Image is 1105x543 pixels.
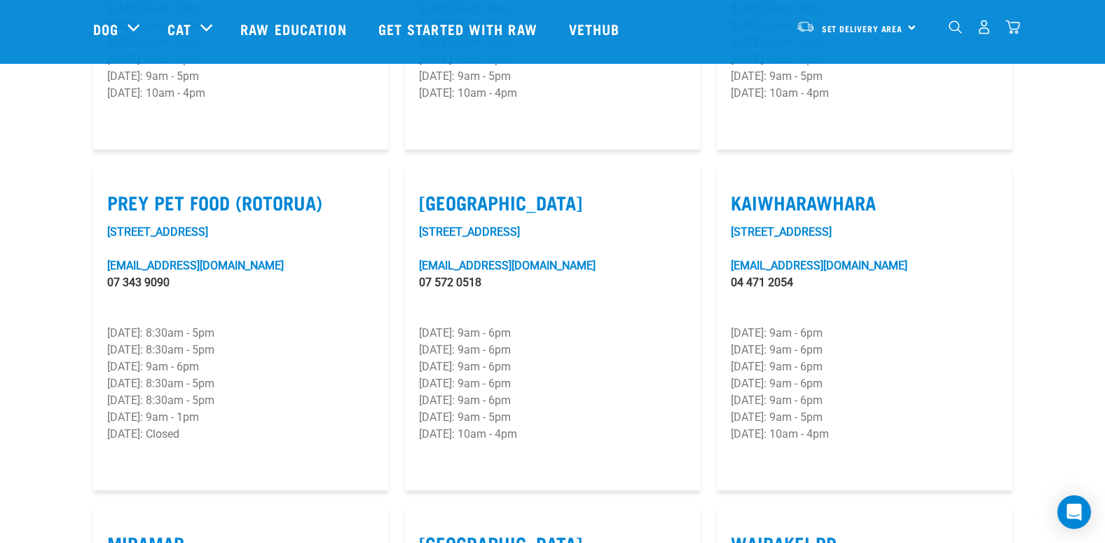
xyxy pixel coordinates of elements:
p: [DATE]: 9am - 5pm [731,68,998,85]
p: [DATE]: 8:30am - 5pm [107,325,374,342]
img: van-moving.png [796,20,815,33]
p: [DATE]: 10am - 4pm [419,85,686,102]
a: [STREET_ADDRESS] [419,225,520,239]
p: [DATE]: 9am - 5pm [419,409,686,426]
p: [DATE]: 9am - 6pm [419,375,686,392]
a: 07 572 0518 [419,276,481,289]
p: [DATE]: 9am - 6pm [731,325,998,342]
p: [DATE]: 9am - 6pm [107,358,374,375]
p: [DATE]: 9am - 5pm [419,68,686,85]
a: [EMAIL_ADDRESS][DOMAIN_NAME] [731,259,907,272]
img: home-icon@2x.png [1006,20,1020,34]
a: Get started with Raw [364,1,555,57]
p: [DATE]: 8:30am - 5pm [107,375,374,392]
img: user.png [977,20,991,34]
p: [DATE]: Closed [107,426,374,443]
p: [DATE]: 8:30am - 5pm [107,342,374,358]
p: [DATE]: 10am - 4pm [107,85,374,102]
a: 04 471 2054 [731,276,793,289]
label: Kaiwharawhara [731,192,998,213]
p: [DATE]: 9am - 6pm [419,342,686,358]
a: [EMAIL_ADDRESS][DOMAIN_NAME] [107,259,284,272]
a: Dog [93,18,118,39]
a: Raw Education [226,1,364,57]
span: Set Delivery Area [822,26,903,31]
p: [DATE]: 10am - 4pm [731,85,998,102]
p: [DATE]: 9am - 6pm [419,358,686,375]
p: [DATE]: 9am - 5pm [107,68,374,85]
p: [DATE]: 9am - 6pm [419,325,686,342]
a: 07 343 9090 [107,276,170,289]
label: Prey Pet Food (Rotorua) [107,192,374,213]
a: [EMAIL_ADDRESS][DOMAIN_NAME] [419,259,596,272]
a: Vethub [555,1,638,57]
img: home-icon-1@2x.png [949,20,962,34]
p: [DATE]: 8:30am - 5pm [107,392,374,409]
a: [STREET_ADDRESS] [731,225,832,239]
p: [DATE]: 9am - 5pm [731,409,998,426]
a: Cat [167,18,191,39]
a: [STREET_ADDRESS] [107,225,208,239]
label: [GEOGRAPHIC_DATA] [419,192,686,213]
p: [DATE]: 9am - 6pm [731,342,998,358]
p: [DATE]: 9am - 6pm [731,358,998,375]
p: [DATE]: 10am - 4pm [731,426,998,443]
p: [DATE]: 9am - 6pm [419,392,686,409]
p: [DATE]: 9am - 1pm [107,409,374,426]
p: [DATE]: 10am - 4pm [419,426,686,443]
p: [DATE]: 9am - 6pm [731,392,998,409]
p: [DATE]: 9am - 6pm [731,375,998,392]
div: Open Intercom Messenger [1057,495,1091,529]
